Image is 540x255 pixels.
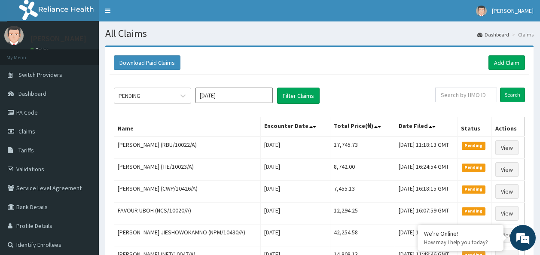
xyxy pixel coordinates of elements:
[495,184,519,199] a: View
[424,239,497,246] p: How may I help you today?
[18,127,35,135] span: Claims
[458,117,492,137] th: Status
[277,88,320,104] button: Filter Claims
[119,91,140,100] div: PENDING
[477,31,509,38] a: Dashboard
[330,181,395,203] td: 7,455.13
[195,88,273,103] input: Select Month and Year
[510,31,534,38] li: Claims
[330,117,395,137] th: Total Price(₦)
[395,137,457,159] td: [DATE] 11:18:13 GMT
[395,159,457,181] td: [DATE] 16:24:54 GMT
[330,137,395,159] td: 17,745.73
[260,181,330,203] td: [DATE]
[462,185,485,193] span: Pending
[395,117,457,137] th: Date Filed
[260,159,330,181] td: [DATE]
[476,6,487,16] img: User Image
[30,47,51,53] a: Online
[114,203,261,225] td: FAVOUR UBOH (NCS/10020/A)
[330,225,395,246] td: 42,254.58
[330,159,395,181] td: 8,742.00
[18,71,62,79] span: Switch Providers
[114,159,261,181] td: [PERSON_NAME] (TIE/10023/A)
[114,225,261,246] td: [PERSON_NAME] JIESHOWOKAMNO (NPM/10430/A)
[462,164,485,171] span: Pending
[105,28,534,39] h1: All Claims
[424,230,497,237] div: We're Online!
[395,181,457,203] td: [DATE] 16:18:15 GMT
[330,203,395,225] td: 12,294.25
[395,225,457,246] td: [DATE] 14:54:40 GMT
[495,140,519,155] a: View
[462,207,485,215] span: Pending
[18,90,46,97] span: Dashboard
[18,146,34,154] span: Tariffs
[500,88,525,102] input: Search
[114,181,261,203] td: [PERSON_NAME] (CWP/10426/A)
[114,55,180,70] button: Download Paid Claims
[114,137,261,159] td: [PERSON_NAME] (RBU/10022/A)
[260,203,330,225] td: [DATE]
[395,203,457,225] td: [DATE] 16:07:59 GMT
[495,206,519,221] a: View
[260,225,330,246] td: [DATE]
[260,117,330,137] th: Encounter Date
[114,117,261,137] th: Name
[462,142,485,149] span: Pending
[260,137,330,159] td: [DATE]
[495,228,519,243] a: View
[4,26,24,45] img: User Image
[492,7,534,15] span: [PERSON_NAME]
[488,55,525,70] a: Add Claim
[491,117,525,137] th: Actions
[435,88,497,102] input: Search by HMO ID
[495,162,519,177] a: View
[30,35,86,42] p: [PERSON_NAME]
